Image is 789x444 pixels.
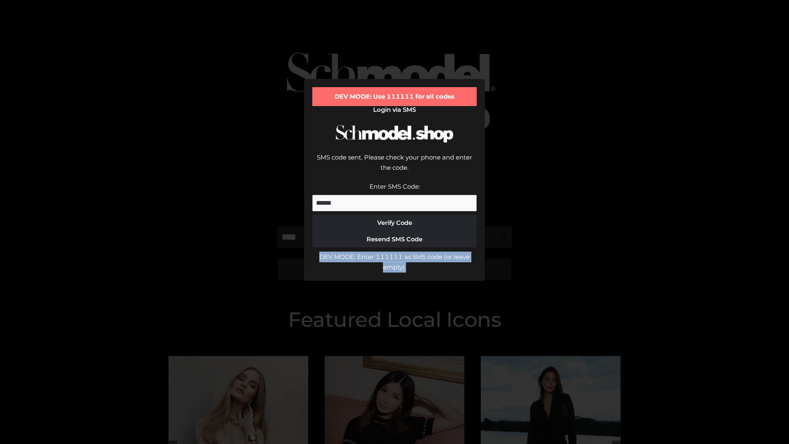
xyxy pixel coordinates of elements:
button: Resend SMS Code [312,231,477,247]
div: DEV MODE: Enter 111111 as SMS code (or leave empty). [312,252,477,273]
img: Schmodel Logo [333,118,456,150]
button: Verify Code [312,215,477,231]
h2: Login via SMS [312,106,477,113]
div: DEV MODE: Use 111111 for all codes [312,87,477,106]
label: Enter SMS Code: [369,183,420,190]
div: SMS code sent. Please check your phone and enter the code. [312,152,477,181]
